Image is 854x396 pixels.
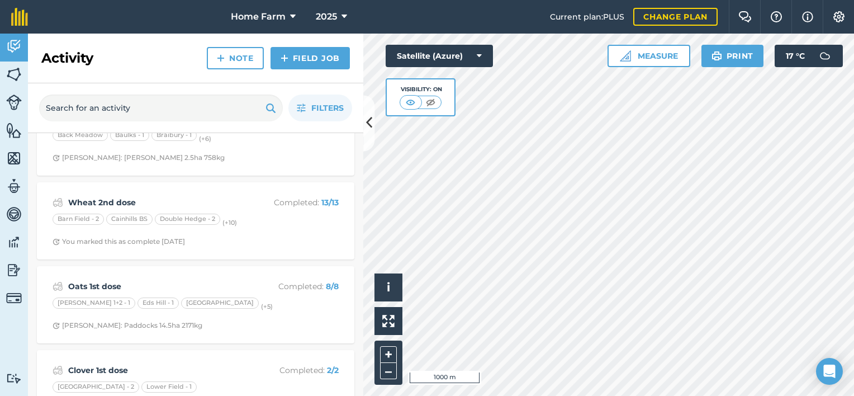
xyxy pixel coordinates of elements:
[620,50,631,62] img: Ruler icon
[53,322,60,329] img: Clock with arrow pointing clockwise
[386,45,493,67] button: Satellite (Azure)
[6,178,22,195] img: svg+xml;base64,PD94bWwgdmVyc2lvbj0iMS4wIiBlbmNvZGluZz0idXRmLTgiPz4KPCEtLSBHZW5lcmF0b3I6IEFkb2JlIE...
[68,196,245,209] strong: Wheat 2nd dose
[608,45,690,67] button: Measure
[814,45,836,67] img: svg+xml;base64,PD94bWwgdmVyc2lvbj0iMS4wIiBlbmNvZGluZz0idXRmLTgiPz4KPCEtLSBHZW5lcmF0b3I6IEFkb2JlIE...
[770,11,783,22] img: A question mark icon
[387,280,390,294] span: i
[550,11,624,23] span: Current plan : PLUS
[44,105,348,169] a: Grass 2nd doseCompleted: 9/9Back MeadowBaulks - 1Braibury - 1(+6)Clock with arrow pointing clockw...
[311,102,344,114] span: Filters
[6,150,22,167] img: svg+xml;base64,PHN2ZyB4bWxucz0iaHR0cDovL3d3dy53My5vcmcvMjAwMC9zdmciIHdpZHRoPSI1NiIgaGVpZ2h0PSI2MC...
[53,196,63,209] img: svg+xml;base64,PD94bWwgdmVyc2lvbj0iMS4wIiBlbmNvZGluZz0idXRmLTgiPz4KPCEtLSBHZW5lcmF0b3I6IEFkb2JlIE...
[288,95,352,121] button: Filters
[110,130,149,141] div: Baulks - 1
[6,262,22,279] img: svg+xml;base64,PD94bWwgdmVyc2lvbj0iMS4wIiBlbmNvZGluZz0idXRmLTgiPz4KPCEtLSBHZW5lcmF0b3I6IEFkb2JlIE...
[6,66,22,83] img: svg+xml;base64,PHN2ZyB4bWxucz0iaHR0cDovL3d3dy53My5vcmcvMjAwMC9zdmciIHdpZHRoPSI1NiIgaGVpZ2h0PSI2MC...
[738,11,752,22] img: Two speech bubbles overlapping with the left bubble in the forefront
[802,10,813,23] img: svg+xml;base64,PHN2ZyB4bWxucz0iaHR0cDovL3d3dy53My5vcmcvMjAwMC9zdmciIHdpZHRoPSIxNyIgaGVpZ2h0PSIxNy...
[400,85,442,94] div: Visibility: On
[6,290,22,306] img: svg+xml;base64,PD94bWwgdmVyc2lvbj0iMS4wIiBlbmNvZGluZz0idXRmLTgiPz4KPCEtLSBHZW5lcmF0b3I6IEFkb2JlIE...
[374,274,402,301] button: i
[326,281,339,291] strong: 8 / 8
[151,130,197,141] div: Braibury - 1
[199,135,211,143] small: (+ 6 )
[53,153,225,162] div: [PERSON_NAME]: [PERSON_NAME] 2.5ha 758kg
[327,365,339,375] strong: 2 / 2
[816,358,843,385] div: Open Intercom Messenger
[53,298,135,309] div: [PERSON_NAME] 1+2 - 1
[155,214,220,225] div: Double Hedge - 2
[6,38,22,55] img: svg+xml;base64,PD94bWwgdmVyc2lvbj0iMS4wIiBlbmNvZGluZz0idXRmLTgiPz4KPCEtLSBHZW5lcmF0b3I6IEFkb2JlIE...
[41,49,93,67] h2: Activity
[231,10,286,23] span: Home Farm
[53,381,139,393] div: [GEOGRAPHIC_DATA] - 2
[265,101,276,115] img: svg+xml;base64,PHN2ZyB4bWxucz0iaHR0cDovL3d3dy53My5vcmcvMjAwMC9zdmciIHdpZHRoPSIxOSIgaGVpZ2h0PSIyNC...
[44,189,348,253] a: Wheat 2nd doseCompleted: 13/13Barn Field - 2Cainhills BSDouble Hedge - 2(+10)Clock with arrow poi...
[207,47,264,69] a: Note
[271,47,350,69] a: Field Job
[217,51,225,65] img: svg+xml;base64,PHN2ZyB4bWxucz0iaHR0cDovL3d3dy53My5vcmcvMjAwMC9zdmciIHdpZHRoPSIxNCIgaGVpZ2h0PSIyNC...
[633,8,718,26] a: Change plan
[250,280,339,293] p: Completed :
[786,45,805,67] span: 17 ° C
[11,8,28,26] img: fieldmargin Logo
[6,122,22,139] img: svg+xml;base64,PHN2ZyB4bWxucz0iaHR0cDovL3d3dy53My5vcmcvMjAwMC9zdmciIHdpZHRoPSI1NiIgaGVpZ2h0PSI2MC...
[250,196,339,209] p: Completed :
[701,45,764,67] button: Print
[404,97,417,108] img: svg+xml;base64,PHN2ZyB4bWxucz0iaHR0cDovL3d3dy53My5vcmcvMjAwMC9zdmciIHdpZHRoPSI1MCIgaGVpZ2h0PSI0MC...
[6,373,22,384] img: svg+xml;base64,PD94bWwgdmVyc2lvbj0iMS4wIiBlbmNvZGluZz0idXRmLTgiPz4KPCEtLSBHZW5lcmF0b3I6IEFkb2JlIE...
[281,51,288,65] img: svg+xml;base64,PHN2ZyB4bWxucz0iaHR0cDovL3d3dy53My5vcmcvMjAwMC9zdmciIHdpZHRoPSIxNCIgaGVpZ2h0PSIyNC...
[53,130,108,141] div: Back Meadow
[53,237,185,246] div: You marked this as complete [DATE]
[53,321,202,330] div: [PERSON_NAME]: Paddocks 14.5ha 2171kg
[137,298,179,309] div: Eds Hill - 1
[53,154,60,162] img: Clock with arrow pointing clockwise
[6,95,22,110] img: svg+xml;base64,PD94bWwgdmVyc2lvbj0iMS4wIiBlbmNvZGluZz0idXRmLTgiPz4KPCEtLSBHZW5lcmF0b3I6IEFkb2JlIE...
[711,49,722,63] img: svg+xml;base64,PHN2ZyB4bWxucz0iaHR0cDovL3d3dy53My5vcmcvMjAwMC9zdmciIHdpZHRoPSIxOSIgaGVpZ2h0PSIyNC...
[44,273,348,337] a: Oats 1st doseCompleted: 8/8[PERSON_NAME] 1+2 - 1Eds Hill - 1[GEOGRAPHIC_DATA](+5)Clock with arrow...
[53,238,60,246] img: Clock with arrow pointing clockwise
[250,364,339,376] p: Completed :
[321,197,339,208] strong: 13 / 13
[39,95,283,121] input: Search for an activity
[53,280,63,293] img: svg+xml;base64,PD94bWwgdmVyc2lvbj0iMS4wIiBlbmNvZGluZz0idXRmLTgiPz4KPCEtLSBHZW5lcmF0b3I6IEFkb2JlIE...
[181,298,259,309] div: [GEOGRAPHIC_DATA]
[382,315,395,327] img: Four arrows, one pointing top left, one top right, one bottom right and the last bottom left
[106,214,153,225] div: Cainhills BS
[380,363,397,379] button: –
[316,10,337,23] span: 2025
[68,364,245,376] strong: Clover 1st dose
[6,206,22,223] img: svg+xml;base64,PD94bWwgdmVyc2lvbj0iMS4wIiBlbmNvZGluZz0idXRmLTgiPz4KPCEtLSBHZW5lcmF0b3I6IEFkb2JlIE...
[775,45,843,67] button: 17 °C
[141,381,197,393] div: Lower Field - 1
[832,11,846,22] img: A cog icon
[222,219,237,227] small: (+ 10 )
[261,303,273,310] small: (+ 5 )
[6,234,22,251] img: svg+xml;base64,PD94bWwgdmVyc2lvbj0iMS4wIiBlbmNvZGluZz0idXRmLTgiPz4KPCEtLSBHZW5lcmF0b3I6IEFkb2JlIE...
[380,346,397,363] button: +
[53,364,63,377] img: svg+xml;base64,PD94bWwgdmVyc2lvbj0iMS4wIiBlbmNvZGluZz0idXRmLTgiPz4KPCEtLSBHZW5lcmF0b3I6IEFkb2JlIE...
[424,97,438,108] img: svg+xml;base64,PHN2ZyB4bWxucz0iaHR0cDovL3d3dy53My5vcmcvMjAwMC9zdmciIHdpZHRoPSI1MCIgaGVpZ2h0PSI0MC...
[53,214,104,225] div: Barn Field - 2
[68,280,245,293] strong: Oats 1st dose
